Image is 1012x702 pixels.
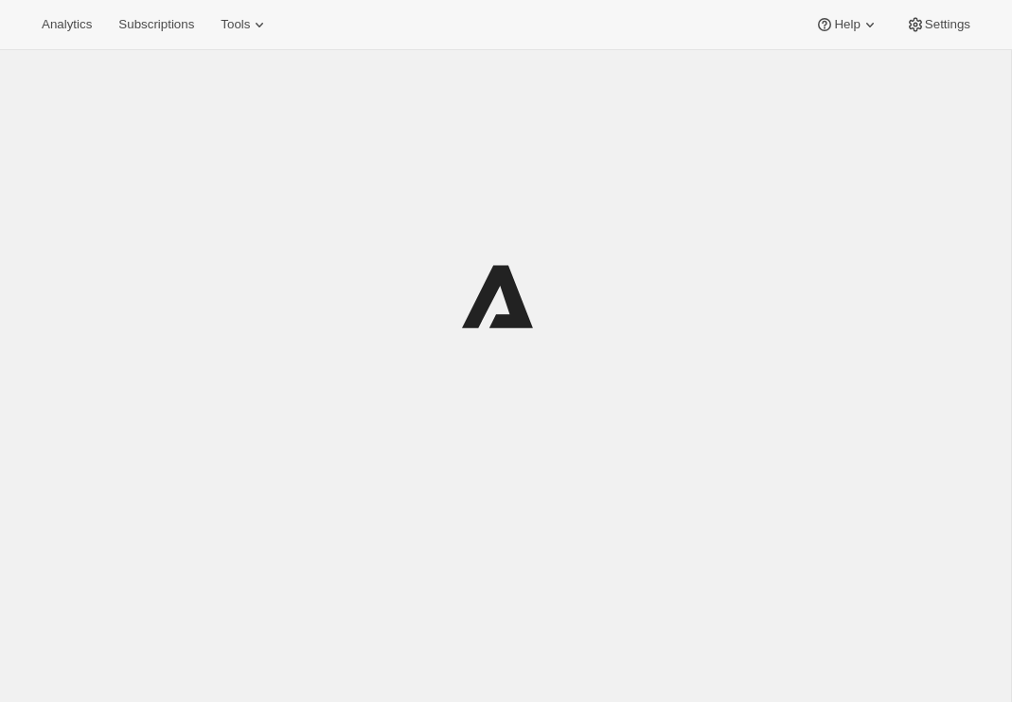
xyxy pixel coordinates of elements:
span: Settings [925,17,970,32]
button: Help [804,11,890,38]
button: Tools [209,11,280,38]
span: Help [834,17,860,32]
button: Settings [895,11,982,38]
span: Subscriptions [118,17,194,32]
button: Analytics [30,11,103,38]
span: Tools [221,17,250,32]
button: Subscriptions [107,11,205,38]
span: Analytics [42,17,92,32]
